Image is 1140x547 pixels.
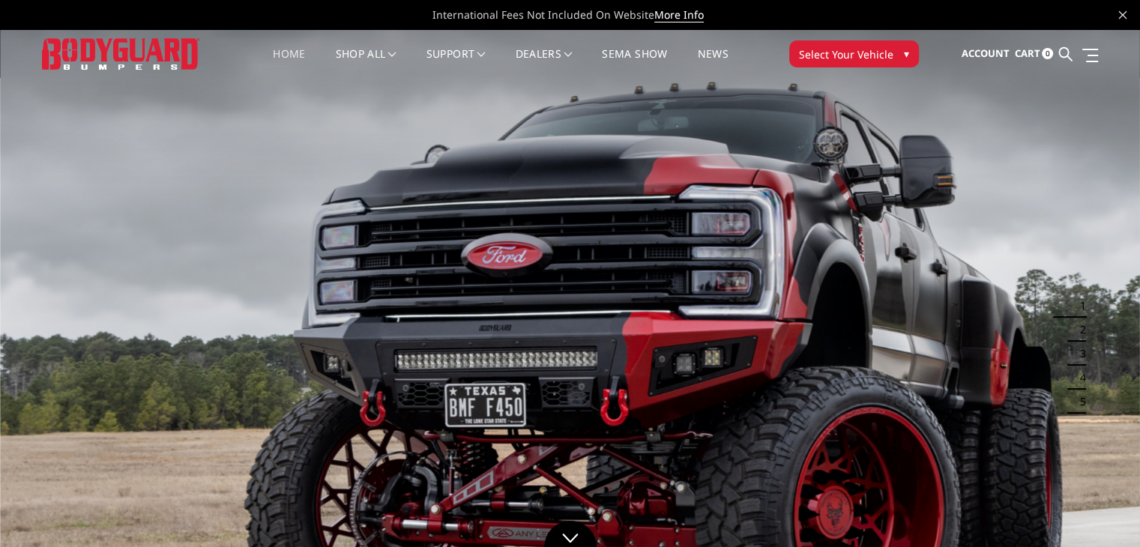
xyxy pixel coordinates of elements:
span: Select Your Vehicle [799,46,893,62]
a: News [697,49,728,78]
button: 2 of 5 [1071,318,1086,342]
img: BODYGUARD BUMPERS [42,38,199,69]
a: Account [961,34,1009,74]
span: 0 [1042,48,1053,59]
button: 5 of 5 [1071,390,1086,414]
a: shop all [336,49,396,78]
a: Click to Down [544,521,597,547]
span: Cart [1014,46,1040,60]
button: 3 of 5 [1071,342,1086,366]
a: SEMA Show [602,49,667,78]
button: 4 of 5 [1071,366,1086,390]
a: Support [426,49,486,78]
a: Home [273,49,305,78]
button: Select Your Vehicle [789,40,919,67]
span: ▾ [904,46,909,61]
a: More Info [654,7,704,22]
a: Dealers [516,49,573,78]
button: 1 of 5 [1071,294,1086,318]
a: Cart 0 [1014,34,1053,74]
span: Account [961,46,1009,60]
iframe: Chat Widget [1065,475,1140,547]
